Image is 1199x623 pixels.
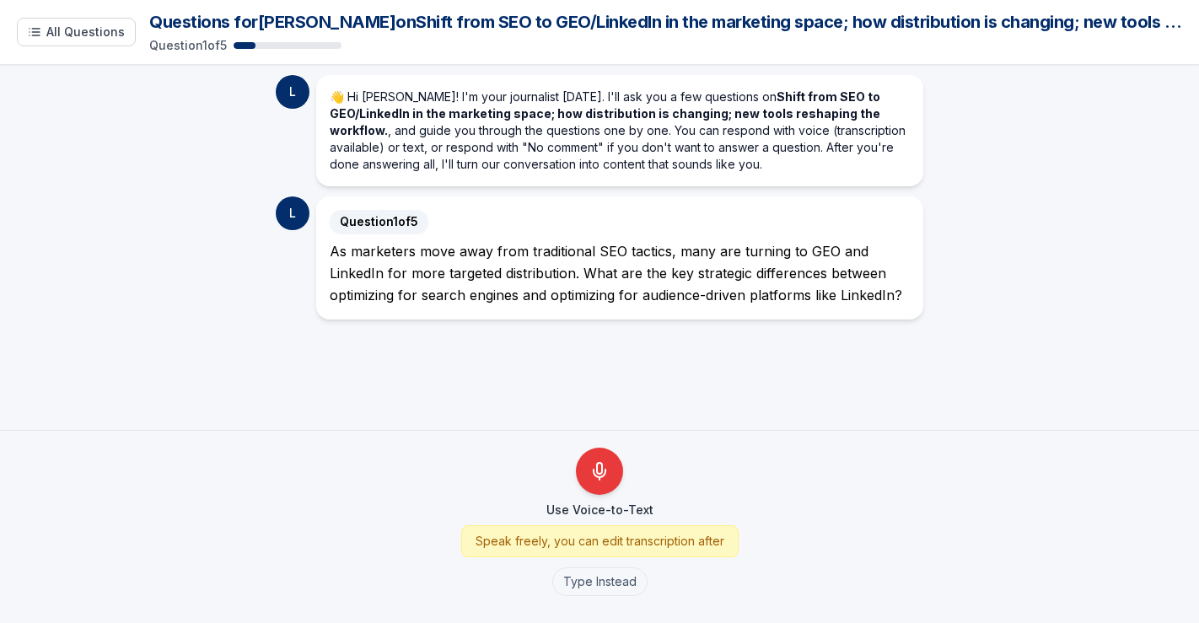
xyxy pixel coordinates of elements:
button: Type Instead [552,567,648,596]
p: Use Voice-to-Text [546,502,653,518]
strong: Shift from SEO to GEO/LinkedIn in the marketing space; how distribution is changing; new tools re... [330,89,880,137]
button: Use Voice-to-Text [576,448,623,495]
p: Question 1 of 5 [149,37,227,54]
span: All Questions [46,24,125,40]
p: Hi [PERSON_NAME]! I'm your journalist [DATE]. I'll ask you a few questions on , and guide you thr... [330,89,910,173]
div: L [276,196,309,230]
span: Question 1 of 5 [330,210,428,234]
div: As marketers move away from traditional SEO tactics, many are turning to GEO and LinkedIn for mor... [330,240,910,306]
span: 👋 [330,89,344,104]
h1: Questions for [PERSON_NAME] on Shift from SEO to GEO/LinkedIn in the marketing space; how distrib... [149,10,1182,34]
div: L [276,75,309,109]
button: Show all questions [17,18,136,46]
div: Speak freely, you can edit transcription after [461,525,739,557]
